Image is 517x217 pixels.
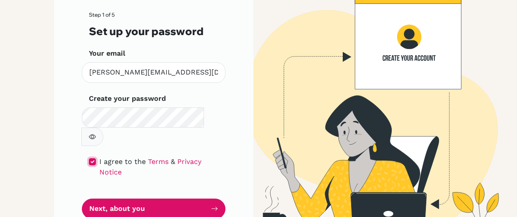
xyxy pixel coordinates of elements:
[89,25,218,38] h3: Set up your password
[82,62,225,83] input: Insert your email*
[89,11,115,18] span: Step 1 of 5
[99,157,201,176] a: Privacy Notice
[171,157,175,166] span: &
[89,48,125,59] label: Your email
[99,157,146,166] span: I agree to the
[148,157,169,166] a: Terms
[89,93,166,104] label: Create your password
